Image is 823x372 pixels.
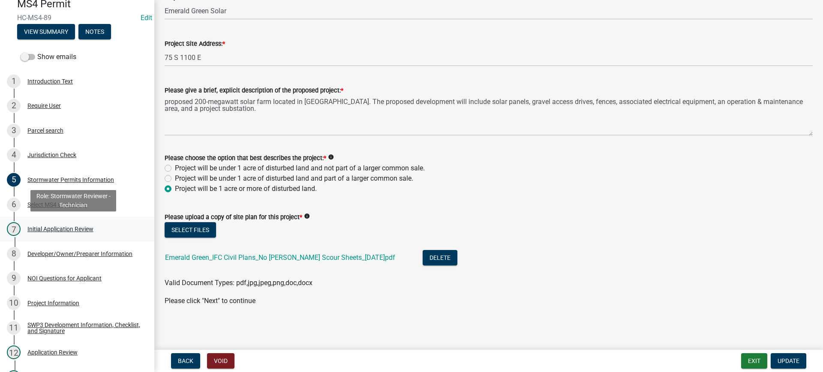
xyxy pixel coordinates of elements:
[778,357,799,364] span: Update
[771,353,806,369] button: Update
[7,345,21,359] div: 12
[141,14,152,22] wm-modal-confirm: Edit Application Number
[423,250,457,265] button: Delete
[175,184,317,194] label: Project will be 1 acre or more of disturbed land.
[7,148,21,162] div: 4
[141,14,152,22] a: Edit
[171,353,200,369] button: Back
[165,41,225,47] label: Project Site Address:
[27,322,141,334] div: SWP3 Development Information, Checklist, and Signature
[78,29,111,36] wm-modal-confirm: Notes
[78,24,111,39] button: Notes
[165,222,216,238] button: Select files
[423,254,457,262] wm-modal-confirm: Delete Document
[165,253,395,262] a: Emerald Green_IFC Civil Plans_No [PERSON_NAME] Scour Sheets_[DATE]pdf
[7,271,21,285] div: 9
[27,177,114,183] div: Stormwater Permits Information
[165,155,326,161] label: Please choose the option that best describes the project:
[17,14,137,22] span: HC-MS4-89
[7,247,21,261] div: 8
[27,152,76,158] div: Jurisdiction Check
[7,74,21,88] div: 1
[7,296,21,310] div: 10
[27,349,78,355] div: Application Review
[27,128,63,134] div: Parcel search
[7,321,21,335] div: 11
[7,124,21,137] div: 3
[304,213,310,219] i: info
[741,353,767,369] button: Exit
[27,300,79,306] div: Project Information
[27,78,73,84] div: Introduction Text
[21,52,76,62] label: Show emails
[7,222,21,236] div: 7
[17,24,75,39] button: View Summary
[7,173,21,187] div: 5
[165,279,312,287] span: Valid Document Types: pdf,jpg,jpeg,png,doc,docx
[27,226,93,232] div: Initial Application Review
[178,357,193,364] span: Back
[27,251,132,257] div: Developer/Owner/Preparer Information
[207,353,234,369] button: Void
[7,198,21,211] div: 6
[7,99,21,113] div: 2
[27,275,102,281] div: NOI Questions for Applicant
[175,173,413,184] label: Project will be under 1 acre of disturbed land and part of a larger common sale.
[175,163,425,173] label: Project will be under 1 acre of disturbed land and not part of a larger common sale.
[30,190,116,211] div: Role: Stormwater Reviewer - Technician
[165,214,302,220] label: Please upload a copy of site plan for this project
[165,296,813,306] p: Please click "Next" to continue
[17,29,75,36] wm-modal-confirm: Summary
[27,103,61,109] div: Require User
[27,202,87,208] div: Select MS4 Contractor
[165,88,343,94] label: Please give a brief, explicit description of the proposed project:
[328,154,334,160] i: info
